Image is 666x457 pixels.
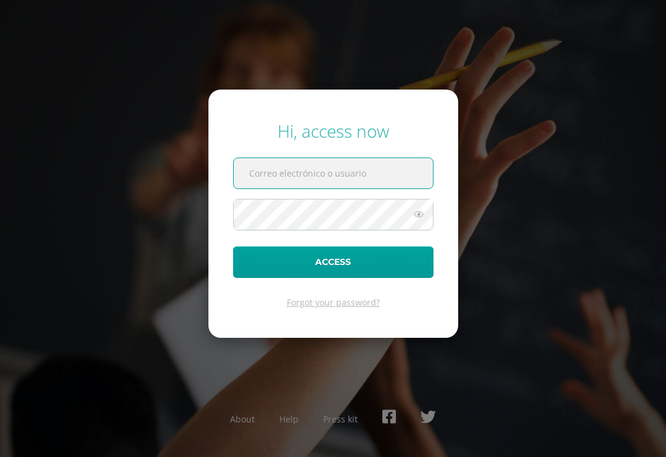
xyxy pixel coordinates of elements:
[323,413,358,425] a: Press kit
[287,296,380,308] a: Forgot your password?
[233,119,434,143] div: Hi, access now
[233,246,434,278] button: Access
[230,413,255,425] a: About
[279,413,298,425] a: Help
[234,158,433,188] input: Correo electrónico o usuario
